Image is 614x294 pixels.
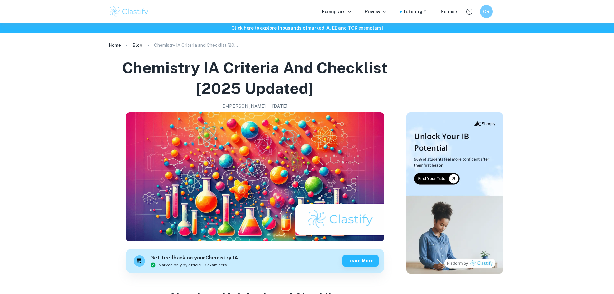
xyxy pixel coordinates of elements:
h6: Get feedback on your Chemistry IA [150,254,238,262]
p: Review [365,8,387,15]
h1: Chemistry IA Criteria and Checklist [2025 updated] [111,57,399,99]
p: Exemplars [322,8,352,15]
h2: By [PERSON_NAME] [222,103,266,110]
a: Tutoring [403,8,428,15]
img: Clastify logo [109,5,150,18]
a: Home [109,41,121,50]
a: Schools [441,8,459,15]
p: • [268,103,270,110]
a: Get feedback on yourChemistry IAMarked only by official IB examinersLearn more [126,249,384,273]
h6: CR [482,8,490,15]
p: Chemistry IA Criteria and Checklist [2025 updated] [154,42,238,49]
button: Help and Feedback [464,6,475,17]
a: Blog [132,41,142,50]
button: Learn more [342,255,379,267]
img: Thumbnail [406,112,503,274]
h6: Click here to explore thousands of marked IA, EE and TOK exemplars ! [1,25,613,32]
h2: [DATE] [272,103,287,110]
button: CR [480,5,493,18]
span: Marked only by official IB examiners [159,262,227,268]
img: Chemistry IA Criteria and Checklist [2025 updated] cover image [126,112,384,241]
